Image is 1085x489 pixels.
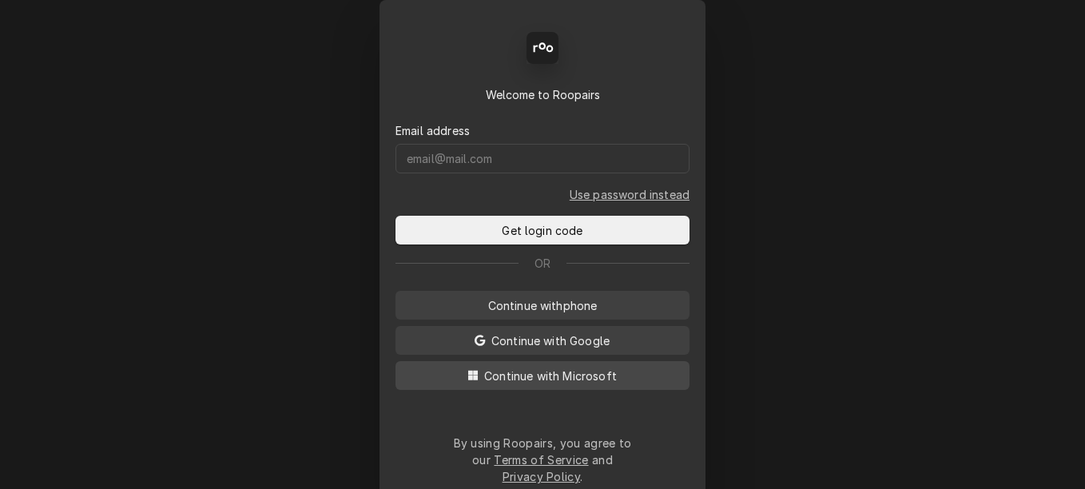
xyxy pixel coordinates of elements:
span: Continue with phone [485,297,601,314]
button: Get login code [395,216,690,245]
span: Continue with Microsoft [481,368,620,384]
input: email@mail.com [395,144,690,173]
div: By using Roopairs, you agree to our and . [453,435,632,485]
label: Email address [395,122,470,139]
button: Continue with Microsoft [395,361,690,390]
a: Go to Email and password form [570,186,690,203]
span: Continue with Google [488,332,613,349]
button: Continue withphone [395,291,690,320]
div: Or [395,255,690,272]
div: Welcome to Roopairs [395,86,690,103]
button: Continue with Google [395,326,690,355]
a: Terms of Service [494,453,588,467]
a: Privacy Policy [503,470,580,483]
span: Get login code [499,222,586,239]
